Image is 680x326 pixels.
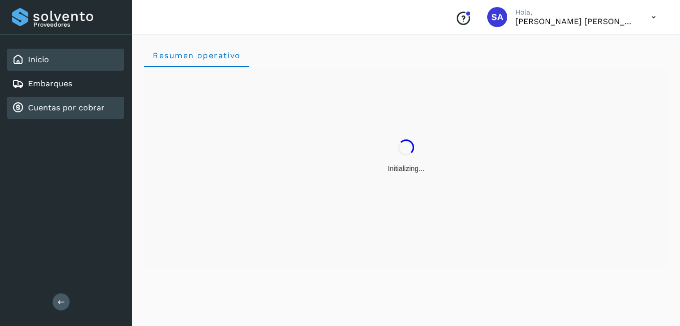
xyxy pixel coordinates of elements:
[152,51,241,60] span: Resumen operativo
[28,103,105,112] a: Cuentas por cobrar
[515,17,635,26] p: Saul Armando Palacios Martinez
[7,49,124,71] div: Inicio
[28,55,49,64] a: Inicio
[7,73,124,95] div: Embarques
[7,97,124,119] div: Cuentas por cobrar
[34,21,120,28] p: Proveedores
[515,8,635,17] p: Hola,
[28,79,72,88] a: Embarques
